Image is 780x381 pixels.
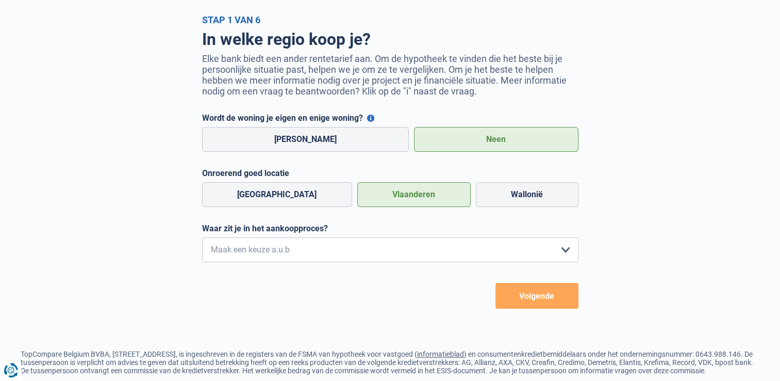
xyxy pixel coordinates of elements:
[202,113,578,123] label: Wordt de woning je eigen en enige woning?
[202,224,578,233] label: Waar zit je in het aankoopproces?
[495,283,578,309] button: Volgende
[202,168,578,178] label: Onroerend goed locatie
[202,53,578,97] p: Elke bank biedt een ander rentetarief aan. Om de hypotheek te vinden die het beste bij je persoon...
[202,14,578,25] div: Stap 1 van 6
[414,127,578,152] label: Neen
[202,127,409,152] label: [PERSON_NAME]
[367,115,374,122] button: Wordt de woning je eigen en enige woning?
[476,182,578,207] label: Wallonië
[357,182,471,207] label: Vlaanderen
[202,29,578,49] h1: In welke regio koop je?
[202,182,352,207] label: [GEOGRAPHIC_DATA]
[417,350,464,358] a: informatieblad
